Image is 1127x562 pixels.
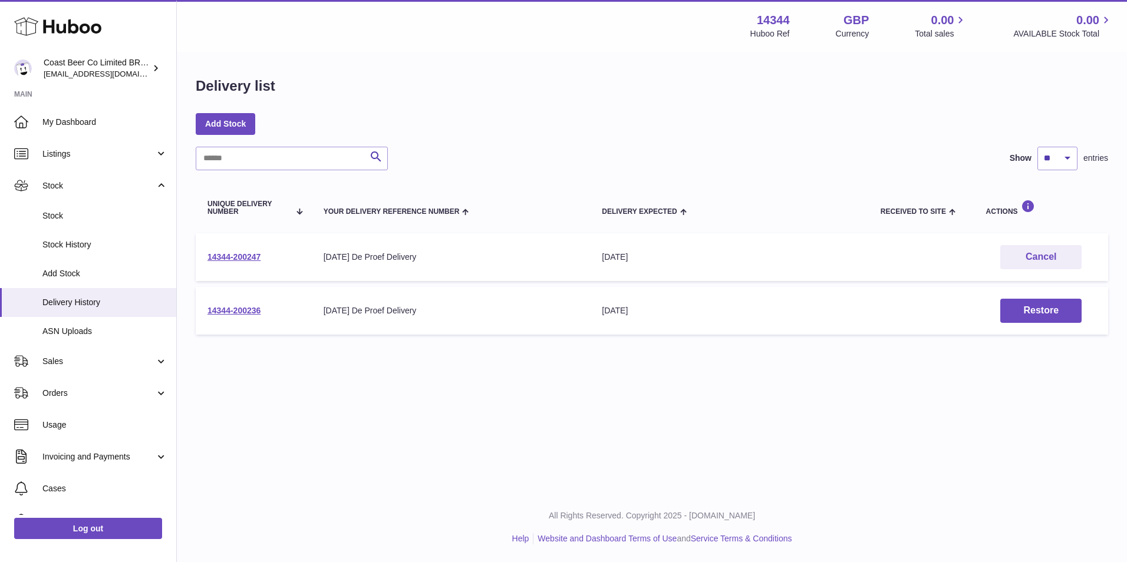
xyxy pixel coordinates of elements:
button: Cancel [1000,245,1082,269]
a: 14344-200236 [207,306,261,315]
span: Invoicing and Payments [42,451,155,462]
span: Sales [42,356,155,367]
span: 0.00 [1076,12,1099,28]
a: Service Terms & Conditions [691,534,792,543]
span: [EMAIL_ADDRESS][DOMAIN_NAME] [44,69,173,78]
a: 14344-200247 [207,252,261,262]
span: Orders [42,388,155,399]
span: My Dashboard [42,117,167,128]
a: Help [512,534,529,543]
div: [DATE] De Proef Delivery [324,305,579,316]
span: Stock [42,180,155,191]
a: Log out [14,518,162,539]
span: Listings [42,148,155,160]
div: Coast Beer Co Limited BRULO [44,57,150,80]
span: Delivery Expected [602,208,677,216]
span: Your Delivery Reference Number [324,208,460,216]
a: Add Stock [196,113,255,134]
div: [DATE] [602,305,857,316]
span: Delivery History [42,297,167,308]
span: Usage [42,419,167,431]
span: Stock [42,210,167,222]
span: Unique Delivery Number [207,200,289,216]
img: internalAdmin-14344@internal.huboo.com [14,59,32,77]
h1: Delivery list [196,77,275,95]
div: Currency [836,28,869,39]
div: Huboo Ref [750,28,790,39]
span: ASN Uploads [42,326,167,337]
a: 0.00 AVAILABLE Stock Total [1013,12,1113,39]
button: Restore [1000,299,1082,323]
p: All Rights Reserved. Copyright 2025 - [DOMAIN_NAME] [186,510,1118,521]
span: AVAILABLE Stock Total [1013,28,1113,39]
a: Website and Dashboard Terms of Use [538,534,677,543]
div: Actions [986,200,1096,216]
span: Total sales [915,28,967,39]
a: 0.00 Total sales [915,12,967,39]
span: entries [1083,153,1108,164]
div: [DATE] [602,252,857,263]
strong: 14344 [757,12,790,28]
div: [DATE] De Proef Delivery [324,252,579,263]
span: Cases [42,483,167,494]
li: and [533,533,792,544]
span: Received to Site [881,208,946,216]
span: 0.00 [931,12,954,28]
span: Stock History [42,239,167,250]
label: Show [1010,153,1032,164]
span: Add Stock [42,268,167,279]
strong: GBP [843,12,869,28]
